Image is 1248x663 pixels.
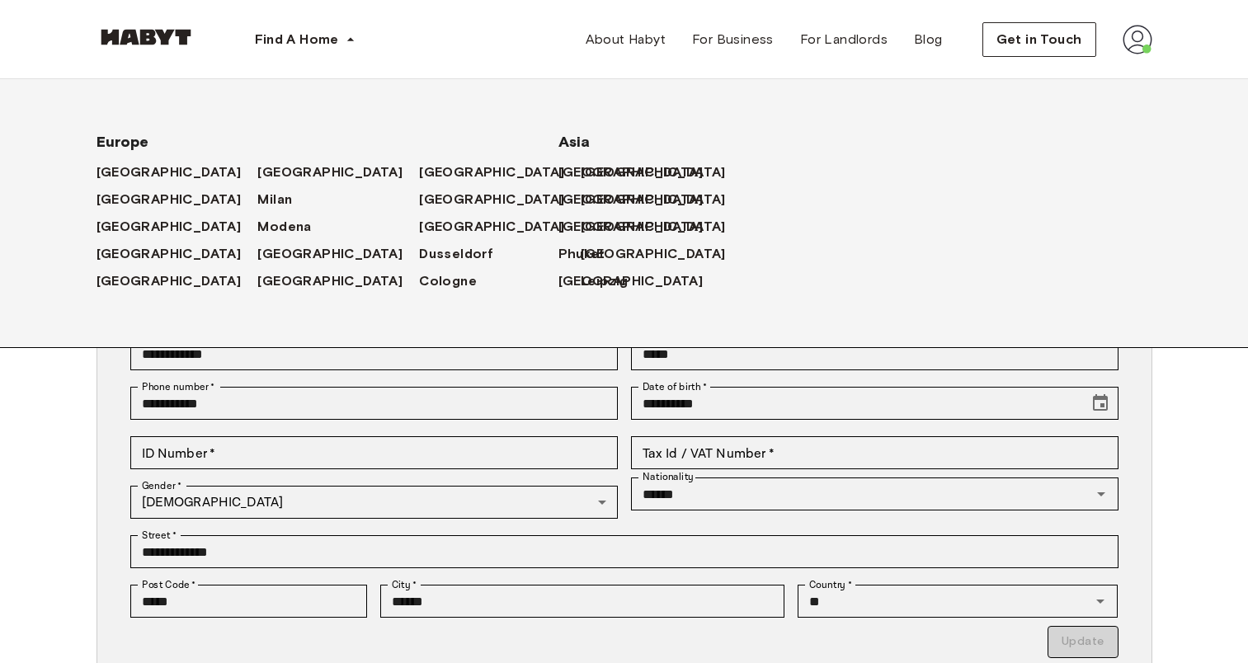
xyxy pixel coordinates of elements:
a: [GEOGRAPHIC_DATA] [581,190,742,209]
a: Phuket [558,244,622,264]
span: About Habyt [586,30,666,49]
span: [GEOGRAPHIC_DATA] [257,271,403,291]
a: Cologne [419,271,493,291]
a: For Business [679,23,787,56]
a: [GEOGRAPHIC_DATA] [558,190,720,209]
img: Habyt [97,29,195,45]
a: [GEOGRAPHIC_DATA] [257,244,419,264]
label: Country [809,577,852,592]
label: Street [142,528,177,543]
a: [GEOGRAPHIC_DATA] [97,190,258,209]
label: City [392,577,417,592]
label: Phone number [142,379,215,394]
span: [GEOGRAPHIC_DATA] [257,244,403,264]
label: Gender [142,478,181,493]
span: For Business [692,30,774,49]
a: [GEOGRAPHIC_DATA] [257,162,419,182]
span: Phuket [558,244,605,264]
a: [GEOGRAPHIC_DATA] [558,162,720,182]
button: Get in Touch [982,22,1096,57]
span: [GEOGRAPHIC_DATA] [97,244,242,264]
span: [GEOGRAPHIC_DATA] [97,217,242,237]
span: [GEOGRAPHIC_DATA] [419,217,564,237]
a: [GEOGRAPHIC_DATA] [419,190,581,209]
div: [DEMOGRAPHIC_DATA] [130,486,618,519]
a: For Landlords [787,23,901,56]
a: Modena [257,217,327,237]
span: For Landlords [800,30,888,49]
a: [GEOGRAPHIC_DATA] [97,162,258,182]
a: [GEOGRAPHIC_DATA] [581,162,742,182]
button: Open [1089,590,1112,613]
a: [GEOGRAPHIC_DATA] [581,217,742,237]
label: Post Code [142,577,196,592]
button: Choose date, selected date is Mar 29, 1998 [1084,387,1117,420]
span: Get in Touch [996,30,1082,49]
span: [GEOGRAPHIC_DATA] [558,271,704,291]
a: About Habyt [572,23,679,56]
span: Cologne [419,271,477,291]
a: [GEOGRAPHIC_DATA] [97,217,258,237]
a: [GEOGRAPHIC_DATA] [419,162,581,182]
span: [GEOGRAPHIC_DATA] [97,190,242,209]
span: [GEOGRAPHIC_DATA] [419,190,564,209]
span: [GEOGRAPHIC_DATA] [97,162,242,182]
a: [GEOGRAPHIC_DATA] [581,244,742,264]
span: Asia [558,132,690,152]
button: Open [1090,482,1113,505]
span: [GEOGRAPHIC_DATA] [558,217,704,237]
span: Modena [257,217,311,237]
span: [GEOGRAPHIC_DATA] [558,190,704,209]
span: Milan [257,190,292,209]
img: avatar [1123,25,1152,54]
span: [GEOGRAPHIC_DATA] [419,162,564,182]
span: Blog [914,30,943,49]
a: Blog [901,23,956,56]
a: Milan [257,190,308,209]
span: Europe [97,132,506,152]
a: Dusseldorf [419,244,510,264]
span: [GEOGRAPHIC_DATA] [558,162,704,182]
button: Find A Home [242,23,369,56]
a: [GEOGRAPHIC_DATA] [97,271,258,291]
span: [GEOGRAPHIC_DATA] [97,271,242,291]
label: Date of birth [643,379,707,394]
span: [GEOGRAPHIC_DATA] [581,244,726,264]
span: Find A Home [255,30,339,49]
a: [GEOGRAPHIC_DATA] [558,271,720,291]
a: [GEOGRAPHIC_DATA] [257,271,419,291]
label: Nationality [643,470,694,484]
a: [GEOGRAPHIC_DATA] [558,217,720,237]
span: [GEOGRAPHIC_DATA] [257,162,403,182]
a: [GEOGRAPHIC_DATA] [97,244,258,264]
span: Dusseldorf [419,244,493,264]
a: [GEOGRAPHIC_DATA] [419,217,581,237]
